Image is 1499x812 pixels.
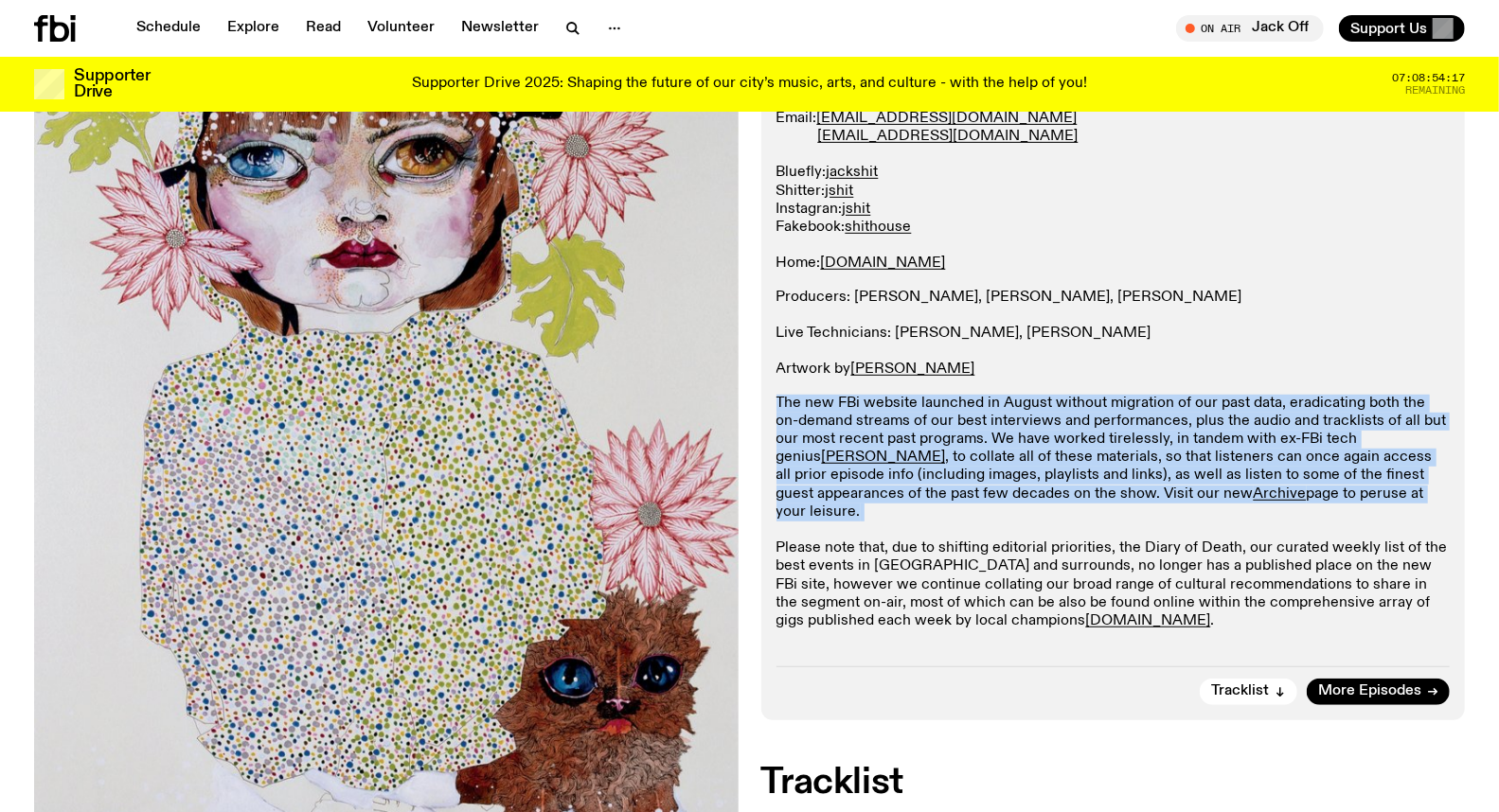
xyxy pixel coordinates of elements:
[1339,15,1465,42] button: Support Us
[776,645,1451,663] p: For advance tips to radical radio and real-life action best to the newsletter .
[1211,684,1269,698] span: Tracklist
[1086,613,1211,628] a: [DOMAIN_NAME]
[1200,679,1297,705] button: Tracklist
[776,395,1451,631] p: The new FBi website launched in August without migration of our past data, eradicating both the o...
[294,15,352,42] a: Read
[1318,684,1421,698] span: More Episodes
[1176,15,1324,42] button: On AirJack Off
[450,15,550,42] a: Newsletter
[761,766,1466,800] h2: Tracklist
[1405,85,1465,96] span: Remaining
[1243,646,1312,662] a: Shithouse
[827,165,879,180] a: jackshit
[125,15,212,42] a: Schedule
[412,76,1087,93] p: Supporter Drive 2025: Shaping the future of our city’s music, arts, and culture - with the help o...
[1350,20,1427,37] span: Support Us
[216,15,291,42] a: Explore
[74,68,150,100] h3: Supporter Drive
[776,55,1451,273] p: Studio: SMS: Email: Bluefly: Shitter: Instagran: Fakebook: Home:
[776,289,1451,380] p: Producers: [PERSON_NAME], [PERSON_NAME], [PERSON_NAME] Live Technicians: [PERSON_NAME], [PERSON_N...
[826,184,854,199] a: jshit
[1384,646,1416,662] a: here
[822,450,946,465] a: [PERSON_NAME]
[817,111,1078,126] a: [EMAIL_ADDRESS][DOMAIN_NAME]
[851,362,975,377] a: [PERSON_NAME]
[1155,646,1205,662] a: sign up
[356,15,446,42] a: Volunteer
[1307,679,1450,705] a: More Episodes
[843,202,871,217] a: jshit
[818,129,1079,144] a: [EMAIL_ADDRESS][DOMAIN_NAME]
[846,220,912,235] a: shithouse
[1254,486,1307,502] a: Archive
[1392,73,1465,83] span: 07:08:54:17
[821,256,946,271] a: [DOMAIN_NAME]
